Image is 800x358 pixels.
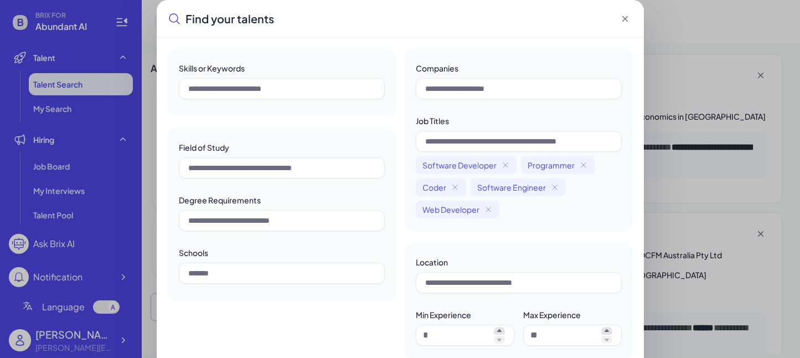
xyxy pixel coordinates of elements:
[179,142,229,152] label: Field of Study
[528,160,575,171] span: Programmer
[416,63,458,73] label: Companies
[422,182,446,193] span: Coder
[179,248,208,258] label: Schools
[422,204,479,215] span: Web Developer
[168,11,274,27] div: Find your talents
[416,257,448,267] label: Location
[179,195,261,205] label: Degree Requirements
[179,63,245,73] label: Skills or Keywords
[523,310,581,320] label: Max Experience
[416,310,471,320] label: Min Experience
[416,116,449,126] label: Job Titles
[477,182,546,193] span: Software Engineer
[422,160,497,171] span: Software Developer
